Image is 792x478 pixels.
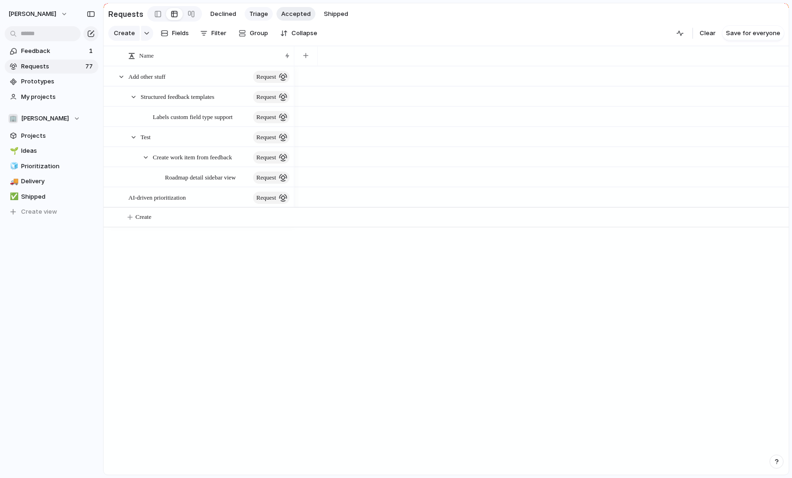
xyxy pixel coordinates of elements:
span: request [256,111,276,124]
span: My projects [21,92,95,102]
span: Filter [211,29,226,38]
span: Add other stuff [128,71,165,82]
div: ✅ [10,191,16,202]
span: Feedback [21,46,86,56]
span: Fields [172,29,189,38]
span: Create view [21,207,57,217]
span: request [256,70,276,83]
button: request [253,192,290,204]
button: [PERSON_NAME] [4,7,73,22]
button: request [253,71,290,83]
span: AI-driven prioritization [128,192,186,202]
span: Roadmap detail sidebar view [165,172,236,182]
a: Feedback1 [5,44,98,58]
button: 🏢[PERSON_NAME] [5,112,98,126]
button: Accepted [276,7,315,21]
span: Clear [700,29,716,38]
div: 🧊 [10,161,16,172]
span: request [256,90,276,104]
a: ✅Shipped [5,190,98,204]
button: Group [234,26,273,41]
a: 🚚Delivery [5,174,98,188]
button: request [253,172,290,184]
span: [PERSON_NAME] [21,114,69,123]
button: Triage [245,7,273,21]
span: Projects [21,131,95,141]
a: Requests77 [5,60,98,74]
button: Create [108,26,140,41]
button: Declined [206,7,241,21]
button: request [253,131,290,143]
div: 🚚 [10,176,16,187]
span: Structured feedback templates [141,91,214,102]
span: 77 [85,62,95,71]
a: My projects [5,90,98,104]
button: 🌱 [8,146,18,156]
button: 🚚 [8,177,18,186]
a: Projects [5,129,98,143]
button: Collapse [276,26,321,41]
button: request [253,111,290,123]
span: Shipped [21,192,95,202]
a: 🧊Prioritization [5,159,98,173]
span: Create [135,212,151,222]
span: Labels custom field type support [153,111,232,122]
span: request [256,131,276,144]
span: 1 [89,46,95,56]
span: Accepted [281,9,311,19]
span: Prioritization [21,162,95,171]
button: Create view [5,205,98,219]
h2: Requests [108,8,143,20]
span: Create work item from feedback [153,151,232,162]
div: 🏢 [8,114,18,123]
a: Prototypes [5,75,98,89]
button: Filter [196,26,230,41]
button: Save for everyone [722,26,784,41]
span: request [256,151,276,164]
span: Ideas [21,146,95,156]
button: Clear [696,26,719,41]
button: request [253,151,290,164]
span: Triage [249,9,268,19]
button: 🧊 [8,162,18,171]
a: 🌱Ideas [5,144,98,158]
span: Save for everyone [726,29,780,38]
button: Fields [157,26,193,41]
span: Prototypes [21,77,95,86]
span: Group [250,29,268,38]
span: Delivery [21,177,95,186]
button: Shipped [319,7,353,21]
span: Create [114,29,135,38]
button: ✅ [8,192,18,202]
span: request [256,171,276,184]
div: 🌱 [10,146,16,157]
span: Collapse [291,29,317,38]
span: Declined [210,9,236,19]
button: request [253,91,290,103]
span: request [256,191,276,204]
span: Name [139,51,154,60]
span: Shipped [324,9,348,19]
span: Requests [21,62,82,71]
span: [PERSON_NAME] [8,9,56,19]
span: Test [141,131,150,142]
